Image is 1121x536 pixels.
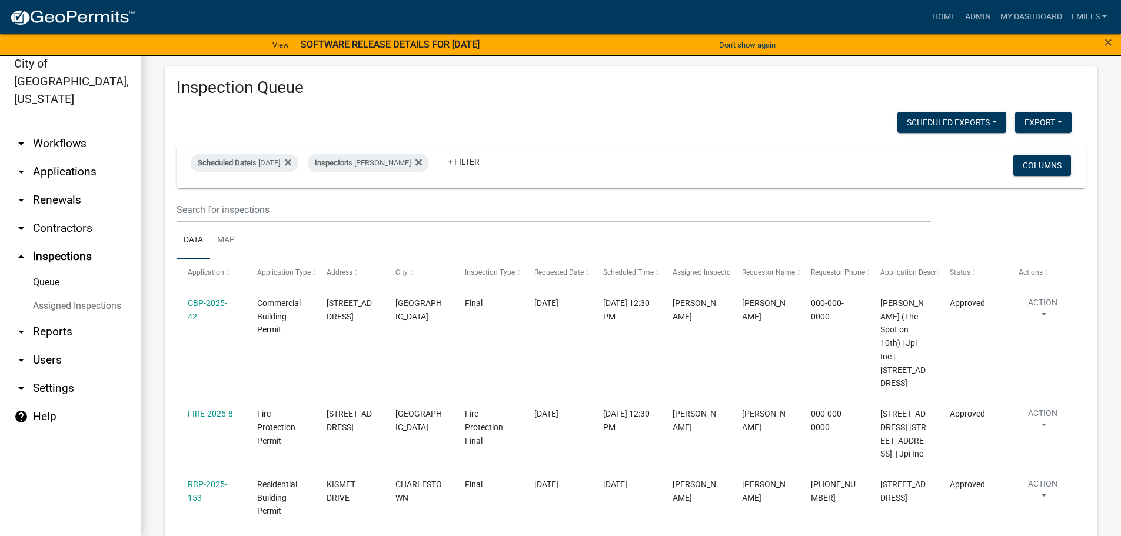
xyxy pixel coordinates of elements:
[880,268,954,277] span: Application Description
[395,268,408,277] span: City
[327,409,372,432] span: 1710 EAST TENTH STREET
[315,158,347,167] span: Inspector
[603,268,654,277] span: Scheduled Time
[198,158,251,167] span: Scheduled Date
[811,409,844,432] span: 000-000-0000
[880,298,926,388] span: Dujuan Presley (The Spot on 10th) | Jpi Inc | 1710 EAST TENTH STREET
[465,409,503,445] span: Fire Protection Final
[742,298,786,321] span: Jeremy Ramsey
[673,409,716,432] span: Jeremy Ramsey
[534,409,558,418] span: 09/08/2025
[603,407,650,434] div: [DATE] 12:30 PM
[742,409,786,432] span: Jeremy Ramsey
[465,268,515,277] span: Inspection Type
[523,259,592,287] datatable-header-cell: Requested Date
[188,409,233,418] a: FIRE-2025-8
[950,480,985,489] span: Approved
[1105,35,1112,49] button: Close
[14,193,28,207] i: arrow_drop_down
[14,249,28,264] i: arrow_drop_up
[742,268,795,277] span: Requestor Name
[673,480,716,502] span: Jeremy Ramsey
[465,480,483,489] span: Final
[257,480,297,516] span: Residential Building Permit
[811,298,844,321] span: 000-000-0000
[673,268,733,277] span: Assigned Inspector
[395,409,442,432] span: JEFFERSONVILLE
[534,480,558,489] span: 09/08/2025
[811,268,865,277] span: Requestor Phone
[308,154,429,172] div: is [PERSON_NAME]
[257,298,301,335] span: Commercial Building Permit
[1067,6,1112,28] a: lmills
[869,259,939,287] datatable-header-cell: Application Description
[188,298,227,321] a: CBP-2025-42
[1019,407,1067,437] button: Action
[301,39,480,50] strong: SOFTWARE RELEASE DETAILS FOR [DATE]
[534,298,558,308] span: 09/08/2025
[268,35,294,55] a: View
[188,268,224,277] span: Application
[960,6,996,28] a: Admin
[731,259,800,287] datatable-header-cell: Requestor Name
[996,6,1067,28] a: My Dashboard
[14,221,28,235] i: arrow_drop_down
[1015,112,1072,133] button: Export
[188,480,227,502] a: RBP-2025-153
[246,259,315,287] datatable-header-cell: Application Type
[210,222,242,259] a: Map
[14,137,28,151] i: arrow_drop_down
[14,410,28,424] i: help
[950,409,985,418] span: Approved
[384,259,454,287] datatable-header-cell: City
[927,6,960,28] a: Home
[14,325,28,339] i: arrow_drop_down
[1105,34,1112,51] span: ×
[177,222,210,259] a: Data
[177,78,1086,98] h3: Inspection Queue
[603,297,650,324] div: [DATE] 12:30 PM
[939,259,1008,287] datatable-header-cell: Status
[880,480,926,502] span: 7992 Kismet Drive | Lot 249
[14,381,28,395] i: arrow_drop_down
[673,298,716,321] span: Jeremy Ramsey
[395,298,442,321] span: JEFFERSONVILLE
[327,298,372,321] span: 1710 EAST TENTH STREET
[14,165,28,179] i: arrow_drop_down
[603,478,650,491] div: [DATE]
[465,298,483,308] span: Final
[742,480,786,502] span: TROY
[950,268,970,277] span: Status
[177,198,931,222] input: Search for inspections
[1013,155,1071,176] button: Columns
[257,409,295,445] span: Fire Protection Permit
[327,268,352,277] span: Address
[950,298,985,308] span: Approved
[315,259,384,287] datatable-header-cell: Address
[14,353,28,367] i: arrow_drop_down
[438,151,489,172] a: + Filter
[1019,268,1043,277] span: Actions
[177,259,246,287] datatable-header-cell: Application
[811,480,856,502] span: 502-616-5598
[191,154,298,172] div: is [DATE]
[800,259,869,287] datatable-header-cell: Requestor Phone
[257,268,311,277] span: Application Type
[897,112,1006,133] button: Scheduled Exports
[714,35,780,55] button: Don't show again
[880,409,926,458] span: 1710 EAST TENTH STREET 1710 E 10th Street | Jpi Inc
[534,268,584,277] span: Requested Date
[1007,259,1077,287] datatable-header-cell: Actions
[454,259,523,287] datatable-header-cell: Inspection Type
[1019,478,1067,507] button: Action
[395,480,442,502] span: CHARLESTOWN
[661,259,731,287] datatable-header-cell: Assigned Inspector
[592,259,661,287] datatable-header-cell: Scheduled Time
[1019,297,1067,326] button: Action
[327,480,355,502] span: KISMET DRIVE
